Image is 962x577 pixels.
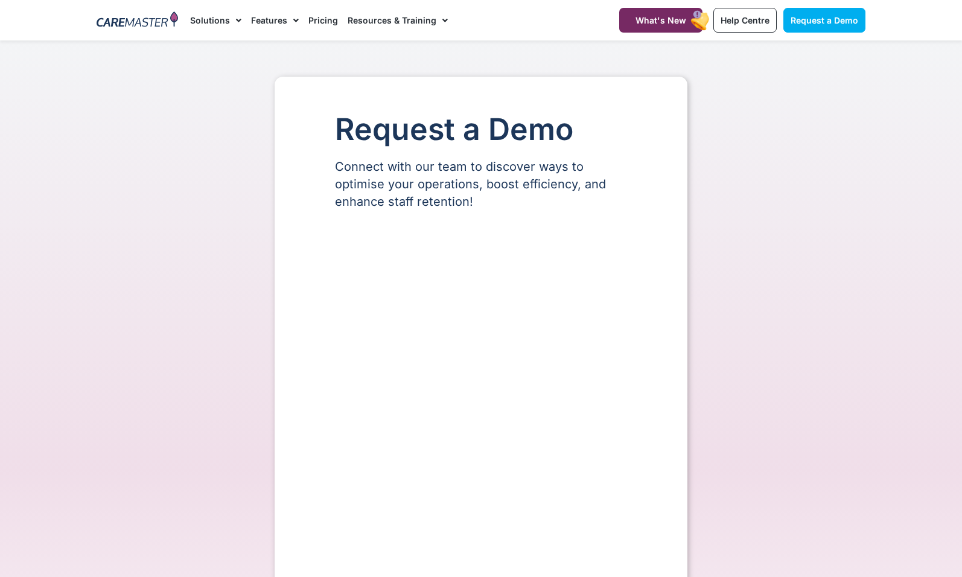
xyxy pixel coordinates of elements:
span: Help Centre [721,15,769,25]
a: Help Centre [713,8,777,33]
p: Connect with our team to discover ways to optimise your operations, boost efficiency, and enhance... [335,158,627,211]
span: Request a Demo [791,15,858,25]
h1: Request a Demo [335,113,627,146]
span: What's New [635,15,686,25]
a: What's New [619,8,702,33]
img: CareMaster Logo [97,11,178,30]
a: Request a Demo [783,8,865,33]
